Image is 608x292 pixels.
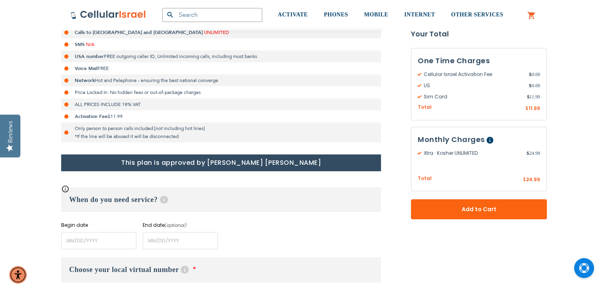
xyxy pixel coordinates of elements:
label: End date [143,222,218,229]
strong: Your Total [411,28,547,40]
span: $ [523,176,526,184]
span: $ [529,71,532,78]
span: Help [486,137,493,144]
span: Xtra : Kosher UNLIMITED [418,150,526,157]
span: Hot and Pelephone - ensuring the best national converge [95,77,218,84]
strong: SMS [75,41,85,48]
span: PHONES [324,12,348,18]
span: 0.00 [529,71,540,78]
span: $ [526,93,529,100]
button: Add to Cart [411,199,547,219]
span: $ [525,105,528,112]
label: Begin date [61,222,136,229]
span: ACTIVATE [278,12,308,18]
span: UNLIMITED [204,29,229,36]
li: ALL PRICES INCLUDE 18% VAT [61,98,381,110]
div: Accessibility Menu [9,266,27,284]
input: Search [162,8,262,22]
input: MM/DD/YYYY [143,232,218,249]
span: OTHER SERVICES [451,12,503,18]
strong: Voice Mail [75,65,98,72]
li: Price Locked In: No hidden fees or out-of-package charges [61,86,381,98]
span: 24.99 [526,150,540,157]
span: US [418,82,529,89]
input: MM/DD/YYYY [61,232,136,249]
span: $ [529,82,532,89]
span: 11.99 [528,105,540,112]
span: INTERNET [404,12,435,18]
span: Help [181,266,189,274]
span: $ [526,150,529,157]
span: FREE outgoing caller ID, Unlimited incoming calls, including most banks [104,53,257,60]
strong: Activation Fee [75,113,108,120]
span: Monthly Charges [418,134,485,144]
span: Total [418,104,432,111]
strong: Network [75,77,95,84]
h3: One Time Charges [418,55,540,67]
h3: When do you need service? [61,187,381,212]
span: 0.00 [529,82,540,89]
span: $11.99 [108,113,123,120]
span: Add to Cart [437,205,520,214]
strong: USA number [75,53,104,60]
span: N/A [86,41,94,48]
div: Reviews [7,121,14,143]
li: Only person to person calls included [not including hot lines] *If the line will be abused it wil... [61,122,381,142]
span: Total [418,175,432,182]
strong: Calls to [GEOGRAPHIC_DATA] and [GEOGRAPHIC_DATA] [75,29,203,36]
span: Cellular Israel Activation Fee [418,71,529,78]
h1: This plan is approved by [PERSON_NAME] [PERSON_NAME] [61,154,381,171]
span: MOBILE [364,12,389,18]
span: FREE [98,65,109,72]
img: Cellular Israel Logo [70,10,146,20]
i: (optional) [165,222,187,228]
span: Choose your local virtual number [69,266,179,274]
span: Help [160,196,168,204]
span: 11.99 [526,93,540,100]
span: 24.99 [526,176,540,183]
span: Sim Card [418,93,526,100]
